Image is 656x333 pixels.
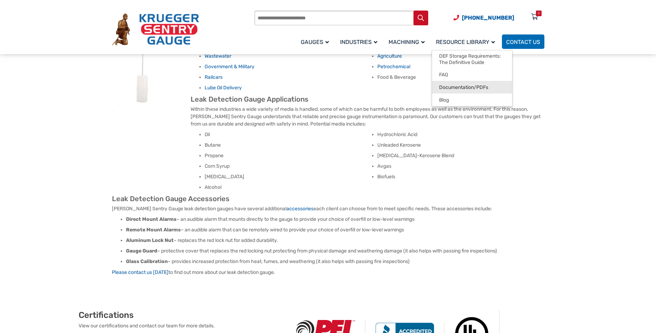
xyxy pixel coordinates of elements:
p: [PERSON_NAME] Sentry Gauge leak detection gauges have several additional each client can choose f... [112,205,544,212]
strong: Glass Calibration [126,258,168,264]
li: Propane [205,152,372,159]
a: Petrochemical [377,64,410,70]
a: Lube Oil Delivery [205,85,242,91]
a: Machining [384,33,432,50]
a: Blog [432,94,512,106]
a: DEF Storage Requirements: The Definitive Guide [432,50,512,68]
p: Within these industries a wide variety of media is handled, some of which can be harmful to both ... [112,105,544,128]
li: – protective cover that replaces the red locking nut protecting from physical damage and weatheri... [126,248,544,255]
li: – an audible alarm that mounts directly to the gauge to provide your choice of overfill or low-le... [126,216,544,223]
a: Industries [336,33,384,50]
li: Food & Beverage [377,74,544,81]
span: Gauges [301,39,329,45]
a: Railcars [205,74,223,80]
strong: Remote Mount Alarms [126,227,181,233]
span: [PHONE_NUMBER] [462,14,514,21]
li: Butane [205,142,372,149]
li: Avgas [377,163,544,170]
a: Documentation/PDFs [432,81,512,94]
h2: Leak Detection Gauge Accessories [112,194,544,203]
a: FAQ [432,68,512,81]
a: Agriculture [377,53,402,59]
a: Government & Military [205,64,254,70]
div: 0 [538,11,540,16]
li: Hydrochloric Acid [377,131,544,138]
a: accessories [286,206,313,212]
li: – provides increased protection from heat, fumes, and weathering (it also helps with passing fire... [126,258,544,265]
span: Documentation/PDFs [439,84,488,91]
li: Biofuels [377,173,544,180]
span: Blog [439,97,449,103]
span: DEF Storage Requirements: The Definitive Guide [439,53,505,65]
strong: Aluminum Lock Nut [126,237,174,243]
li: – an audible alarm that can be remotely wired to provide your choice of overfill or low-level war... [126,226,544,233]
h2: Certifications [79,310,286,320]
li: Unleaded Kerosene [377,142,544,149]
li: [MEDICAL_DATA]-Kerosene Blend [377,152,544,159]
li: Oil [205,131,372,138]
a: Please contact us [DATE] [112,269,168,275]
span: Resource Library [436,39,495,45]
img: Krueger Sentry Gauge [112,13,199,46]
strong: Gauge Guard [126,248,157,254]
span: Machining [389,39,425,45]
p: to find out more about our leak detection gauge. [112,269,544,276]
span: FAQ [439,72,448,78]
h2: Leak Detection Gauge Applications [112,95,544,104]
a: Resource Library [432,33,502,50]
li: [MEDICAL_DATA] [205,173,372,180]
a: Phone Number (920) 434-8860 [453,13,514,22]
span: Contact Us [506,39,540,45]
span: Industries [340,39,377,45]
li: Alcohol [205,184,372,191]
strong: Direct Mount Alarms [126,216,177,222]
a: Gauges [297,33,336,50]
p: View our certifications and contact our team for more details. [79,322,286,329]
li: – replaces the red lock nut for added durability. [126,237,544,244]
a: Contact Us [502,34,544,49]
li: Corn Syrup [205,163,372,170]
a: Wastewater [205,53,231,59]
